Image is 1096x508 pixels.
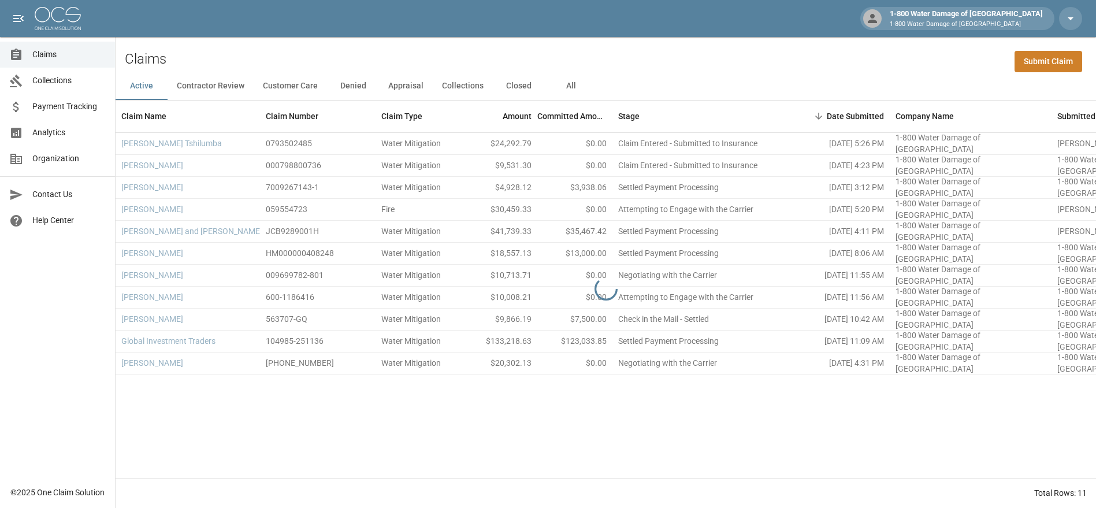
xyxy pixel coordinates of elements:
div: Total Rows: 11 [1034,487,1087,499]
div: Claim Type [381,100,422,132]
div: Amount [503,100,532,132]
p: 1-800 Water Damage of [GEOGRAPHIC_DATA] [890,20,1043,29]
span: Contact Us [32,188,106,201]
div: Stage [618,100,640,132]
div: Claim Type [376,100,462,132]
button: open drawer [7,7,30,30]
div: Stage [612,100,786,132]
span: Organization [32,153,106,165]
button: Sort [811,108,827,124]
span: Analytics [32,127,106,139]
div: 1-800 Water Damage of [GEOGRAPHIC_DATA] [885,8,1047,29]
a: Submit Claim [1015,51,1082,72]
h2: Claims [125,51,166,68]
button: Customer Care [254,72,327,100]
div: Claim Name [121,100,166,132]
button: All [545,72,597,100]
button: Contractor Review [168,72,254,100]
span: Payment Tracking [32,101,106,113]
div: dynamic tabs [116,72,1096,100]
div: Claim Number [260,100,376,132]
span: Claims [32,49,106,61]
button: Closed [493,72,545,100]
button: Denied [327,72,379,100]
button: Active [116,72,168,100]
div: Company Name [890,100,1052,132]
div: Date Submitted [786,100,890,132]
div: Company Name [896,100,954,132]
div: Claim Name [116,100,260,132]
img: ocs-logo-white-transparent.png [35,7,81,30]
div: Committed Amount [537,100,607,132]
div: Committed Amount [537,100,612,132]
span: Help Center [32,214,106,227]
button: Collections [433,72,493,100]
div: © 2025 One Claim Solution [10,487,105,498]
span: Collections [32,75,106,87]
div: Date Submitted [827,100,884,132]
div: Claim Number [266,100,318,132]
div: Amount [462,100,537,132]
button: Appraisal [379,72,433,100]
